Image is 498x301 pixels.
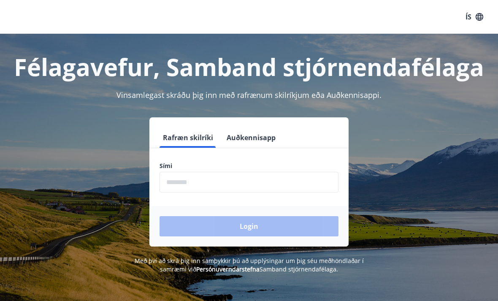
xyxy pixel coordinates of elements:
span: Vinsamlegast skráðu þig inn með rafrænum skilríkjum eða Auðkennisappi. [116,90,382,100]
button: ÍS [461,9,488,24]
button: Auðkennisapp [223,127,279,148]
button: Rafræn skilríki [160,127,217,148]
h1: Félagavefur, Samband stjórnendafélaga [10,51,488,83]
label: Sími [160,162,338,170]
span: Með því að skrá þig inn samþykkir þú að upplýsingar um þig séu meðhöndlaðar í samræmi við Samband... [135,257,364,273]
a: Persónuverndarstefna [196,265,260,273]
